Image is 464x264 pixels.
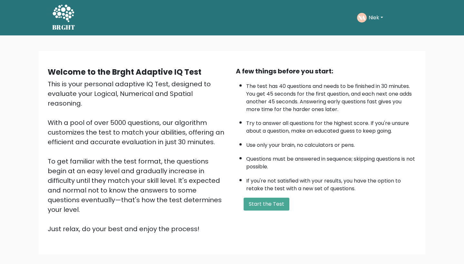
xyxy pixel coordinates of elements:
[358,14,365,21] text: NA
[52,3,75,33] a: BRGHT
[244,198,289,211] button: Start the Test
[48,79,228,234] div: This is your personal adaptive IQ Test, designed to evaluate your Logical, Numerical and Spatial ...
[52,24,75,31] h5: BRGHT
[246,79,416,113] li: The test has 40 questions and needs to be finished in 30 minutes. You get 45 seconds for the firs...
[236,66,416,76] div: A few things before you start:
[367,14,385,22] button: Niek
[246,116,416,135] li: Try to answer all questions for the highest score. If you're unsure about a question, make an edu...
[246,174,416,193] li: If you're not satisfied with your results, you have the option to retake the test with a new set ...
[48,67,201,77] b: Welcome to the Brght Adaptive IQ Test
[246,152,416,171] li: Questions must be answered in sequence; skipping questions is not possible.
[246,138,416,149] li: Use only your brain, no calculators or pens.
